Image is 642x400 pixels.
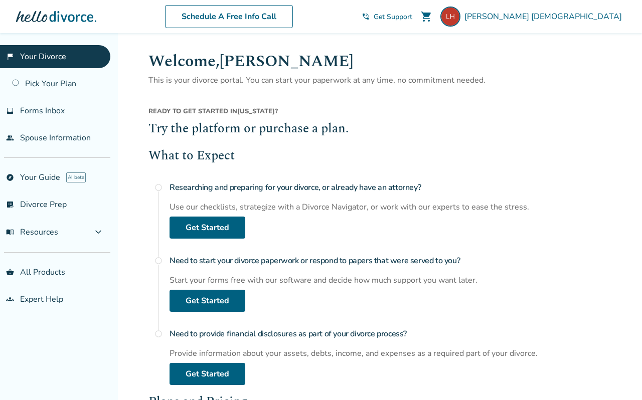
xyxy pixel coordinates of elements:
[6,268,14,276] span: shopping_basket
[6,53,14,61] span: flag_2
[6,201,14,209] span: list_alt_check
[148,147,614,166] h2: What to Expect
[170,177,614,197] h4: Researching and preparing for your divorce, or already have an attorney?
[6,228,14,236] span: menu_book
[592,352,642,400] iframe: Chat Widget
[362,12,412,22] a: phone_in_talkGet Support
[148,107,614,120] div: [US_STATE] ?
[148,74,614,87] p: This is your divorce portal. You can start your paperwork at any time, no commitment needed.
[154,330,163,338] span: radio_button_unchecked
[66,172,86,182] span: AI beta
[170,348,614,359] div: Provide information about your assets, debts, income, and expenses as a required part of your div...
[92,226,104,238] span: expand_more
[170,202,614,213] div: Use our checklists, strategize with a Divorce Navigator, or work with our experts to ease the str...
[154,183,163,191] span: radio_button_unchecked
[170,324,614,344] h4: Need to provide financial disclosures as part of your divorce process?
[6,227,58,238] span: Resources
[165,5,293,28] a: Schedule A Free Info Call
[170,251,614,271] h4: Need to start your divorce paperwork or respond to papers that were served to you?
[6,134,14,142] span: people
[154,257,163,265] span: radio_button_unchecked
[148,120,614,139] h2: Try the platform or purchase a plan.
[464,11,626,22] span: [PERSON_NAME] [DEMOGRAPHIC_DATA]
[6,107,14,115] span: inbox
[420,11,432,23] span: shopping_cart
[170,363,245,385] a: Get Started
[6,173,14,181] span: explore
[20,105,65,116] span: Forms Inbox
[170,290,245,312] a: Get Started
[6,295,14,303] span: groups
[374,12,412,22] span: Get Support
[148,49,614,74] h1: Welcome, [PERSON_NAME]
[170,275,614,286] div: Start your forms free with our software and decide how much support you want later.
[148,107,237,116] span: Ready to get started in
[170,217,245,239] a: Get Started
[362,13,370,21] span: phone_in_talk
[440,7,460,27] img: linda_heuman@yahoo.com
